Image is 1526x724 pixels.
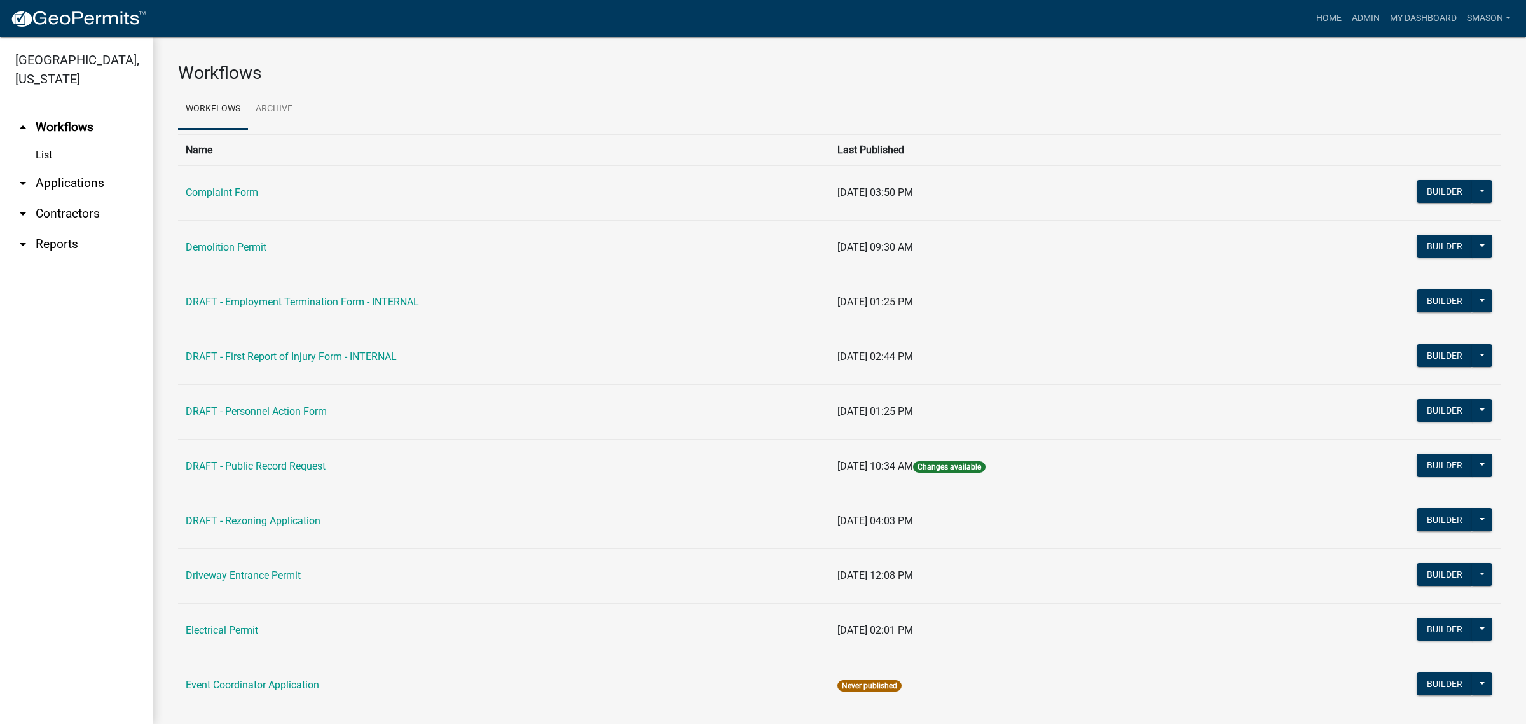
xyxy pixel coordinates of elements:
[1311,6,1347,31] a: Home
[1417,618,1473,641] button: Builder
[15,176,31,191] i: arrow_drop_down
[186,569,301,581] a: Driveway Entrance Permit
[1417,399,1473,422] button: Builder
[186,624,258,636] a: Electrical Permit
[837,460,913,472] span: [DATE] 10:34 AM
[1417,508,1473,531] button: Builder
[15,206,31,221] i: arrow_drop_down
[1462,6,1516,31] a: Smason
[837,569,913,581] span: [DATE] 12:08 PM
[1385,6,1462,31] a: My Dashboard
[186,515,320,527] a: DRAFT - Rezoning Application
[186,296,419,308] a: DRAFT - Employment Termination Form - INTERNAL
[248,89,300,130] a: Archive
[837,186,913,198] span: [DATE] 03:50 PM
[1417,672,1473,695] button: Builder
[186,460,326,472] a: DRAFT - Public Record Request
[913,461,986,473] span: Changes available
[178,62,1501,84] h3: Workflows
[837,241,913,253] span: [DATE] 09:30 AM
[1417,289,1473,312] button: Builder
[186,186,258,198] a: Complaint Form
[837,351,913,363] span: [DATE] 02:44 PM
[837,296,913,308] span: [DATE] 01:25 PM
[837,405,913,417] span: [DATE] 01:25 PM
[837,515,913,527] span: [DATE] 04:03 PM
[186,241,266,253] a: Demolition Permit
[15,237,31,252] i: arrow_drop_down
[186,405,327,417] a: DRAFT - Personnel Action Form
[1417,344,1473,367] button: Builder
[1417,180,1473,203] button: Builder
[1347,6,1385,31] a: Admin
[178,134,830,165] th: Name
[186,679,319,691] a: Event Coordinator Application
[1417,563,1473,586] button: Builder
[1417,454,1473,477] button: Builder
[1417,235,1473,258] button: Builder
[186,351,397,363] a: DRAFT - First Report of Injury Form - INTERNAL
[830,134,1259,165] th: Last Published
[178,89,248,130] a: Workflows
[837,680,902,692] span: Never published
[837,624,913,636] span: [DATE] 02:01 PM
[15,120,31,135] i: arrow_drop_up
